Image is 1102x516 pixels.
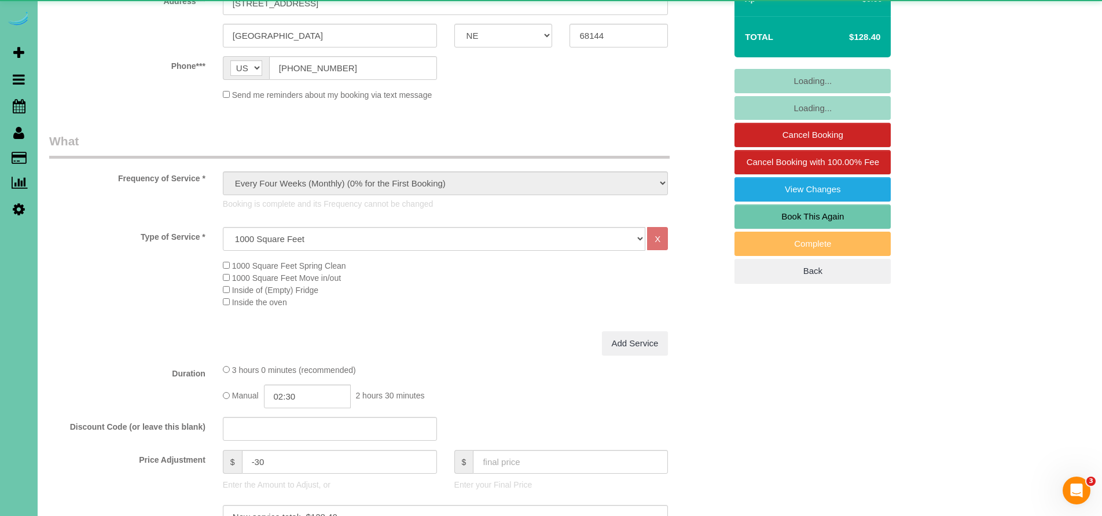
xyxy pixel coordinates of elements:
[454,450,473,474] span: $
[734,177,891,202] a: View Changes
[223,198,668,210] p: Booking is complete and its Frequency cannot be changed
[454,479,668,491] p: Enter your Final Price
[747,157,879,167] span: Cancel Booking with 100.00% Fee
[7,12,30,28] img: Automaid Logo
[1063,477,1090,504] iframe: Intercom live chat
[745,32,773,42] strong: Total
[41,450,214,466] label: Price Adjustment
[232,90,432,100] span: Send me reminders about my booking via text message
[232,261,346,270] span: 1000 Square Feet Spring Clean
[49,133,670,159] legend: What
[232,286,318,295] span: Inside of (Empty) Fridge
[473,450,668,474] input: final price
[734,204,891,229] a: Book This Again
[355,391,424,401] span: 2 hours 30 minutes
[223,450,242,474] span: $
[41,169,214,184] label: Frequency of Service *
[602,331,668,356] a: Add Service
[232,273,341,283] span: 1000 Square Feet Move in/out
[223,479,437,491] p: Enter the Amount to Adjust, or
[734,259,891,283] a: Back
[1086,477,1096,486] span: 3
[232,298,287,307] span: Inside the oven
[41,364,214,379] label: Duration
[232,365,356,375] span: 3 hours 0 minutes (recommended)
[41,417,214,433] label: Discount Code (or leave this blank)
[734,123,891,147] a: Cancel Booking
[41,227,214,243] label: Type of Service *
[734,150,891,174] a: Cancel Booking with 100.00% Fee
[232,391,259,401] span: Manual
[814,32,880,42] h4: $128.40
